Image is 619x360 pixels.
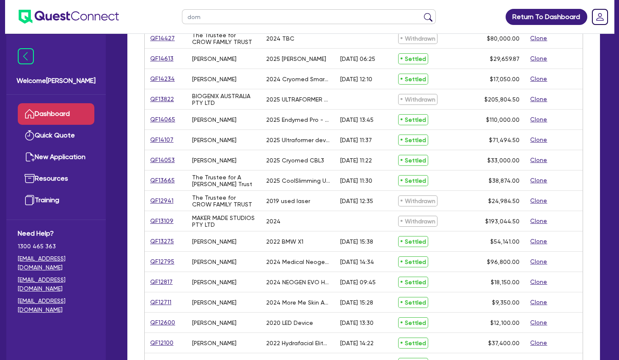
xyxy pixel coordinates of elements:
div: [DATE] 13:30 [340,319,374,326]
span: $96,800.00 [487,258,520,265]
span: Settled [398,135,428,146]
div: 2024 Medical Neogen spa Plasma system [266,258,330,265]
span: Settled [398,256,428,267]
span: 1300 465 363 [18,242,94,251]
div: [DATE] 15:28 [340,299,373,306]
button: Clone [530,318,547,327]
span: $24,984.50 [488,198,520,204]
div: [PERSON_NAME] [192,116,237,123]
a: QF14427 [150,33,175,43]
a: QF13109 [150,216,174,226]
div: [DATE] 11:37 [340,137,372,143]
div: [PERSON_NAME] [192,299,237,306]
span: Withdrawn [398,195,437,206]
span: Settled [398,277,428,288]
button: Clone [530,236,547,246]
a: QF14234 [150,74,175,84]
div: [DATE] 12:35 [340,198,373,204]
div: The Trustee for CROW FAMILY TRUST [192,194,256,208]
img: training [25,195,35,205]
span: $193,044.50 [485,218,520,225]
div: [DATE] 11:30 [340,177,372,184]
a: Return To Dashboard [506,9,587,25]
div: 2025 [PERSON_NAME] [266,55,326,62]
div: [DATE] 14:34 [340,258,374,265]
div: [PERSON_NAME] [192,340,237,346]
div: [DATE] 06:25 [340,55,375,62]
div: 2024 TBC [266,35,294,42]
span: $54,141.00 [490,238,520,245]
span: Settled [398,236,428,247]
a: QF13822 [150,94,174,104]
span: $17,050.00 [490,76,520,82]
a: [EMAIL_ADDRESS][DOMAIN_NAME] [18,297,94,314]
span: $38,874.00 [489,177,520,184]
div: 2024 Cryomed Smartlux Mini Handpiece [266,76,330,82]
div: MAKER MADE STUDIOS PTY LTD [192,214,256,228]
span: Welcome [PERSON_NAME] [17,76,96,86]
div: The Trustee for A [PERSON_NAME] Trust [192,174,256,187]
img: quest-connect-logo-blue [19,10,119,24]
div: [PERSON_NAME] [192,279,237,286]
button: Clone [530,115,547,124]
span: Settled [398,74,428,85]
a: Quick Quote [18,125,94,146]
a: [EMAIL_ADDRESS][DOMAIN_NAME] [18,254,94,272]
div: 2019 used laser [266,198,310,204]
button: Clone [530,257,547,267]
a: Dashboard [18,103,94,125]
a: QF14107 [150,135,174,145]
div: 2025 Ultraformer device [266,137,330,143]
span: Settled [398,114,428,125]
div: 2025 CoolSlimming Ultimate 360 [266,177,330,184]
img: resources [25,173,35,184]
div: 2025 Endymed Pro - 4 applicators [266,116,330,123]
div: [DATE] 12:10 [340,76,372,82]
span: Settled [398,53,428,64]
span: Settled [398,297,428,308]
a: Dropdown toggle [589,6,611,28]
div: [DATE] 09:45 [340,279,376,286]
div: 2020 LED Device [266,319,313,326]
button: Clone [530,155,547,165]
button: Clone [530,338,547,348]
div: [PERSON_NAME] [192,137,237,143]
img: icon-menu-close [18,48,34,64]
span: Withdrawn [398,33,437,44]
div: [PERSON_NAME] [192,76,237,82]
div: [PERSON_NAME] [192,55,237,62]
span: Settled [398,175,428,186]
span: Withdrawn [398,94,437,105]
a: QF14613 [150,54,174,63]
div: 2025 ULTRAFORMER MPT [266,96,330,103]
a: QF12711 [150,297,172,307]
div: BIOGENIX AUSTRALIA PTY LTD [192,93,256,106]
span: $12,100.00 [490,319,520,326]
button: Clone [530,74,547,84]
a: New Application [18,146,94,168]
div: [DATE] 11:22 [340,157,372,164]
input: Search by name, application ID or mobile number... [182,9,436,24]
a: QF12600 [150,318,176,327]
a: Training [18,190,94,211]
button: Clone [530,135,547,145]
span: Settled [398,155,428,166]
a: QF12941 [150,196,174,206]
a: QF12795 [150,257,175,267]
div: [PERSON_NAME] [192,319,237,326]
button: Clone [530,297,547,307]
div: [PERSON_NAME] [192,258,237,265]
img: new-application [25,152,35,162]
div: [PERSON_NAME] [192,238,237,245]
div: 2024 More Me Skin Analyzer Gen II Pro X2008 [266,299,330,306]
button: Clone [530,94,547,104]
a: Resources [18,168,94,190]
span: $80,000.00 [487,35,520,42]
span: Withdrawn [398,216,437,227]
a: QF14053 [150,155,175,165]
a: QF12817 [150,277,173,287]
a: QF13665 [150,176,175,185]
div: [DATE] 14:22 [340,340,374,346]
span: Settled [398,317,428,328]
span: $18,150.00 [491,279,520,286]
